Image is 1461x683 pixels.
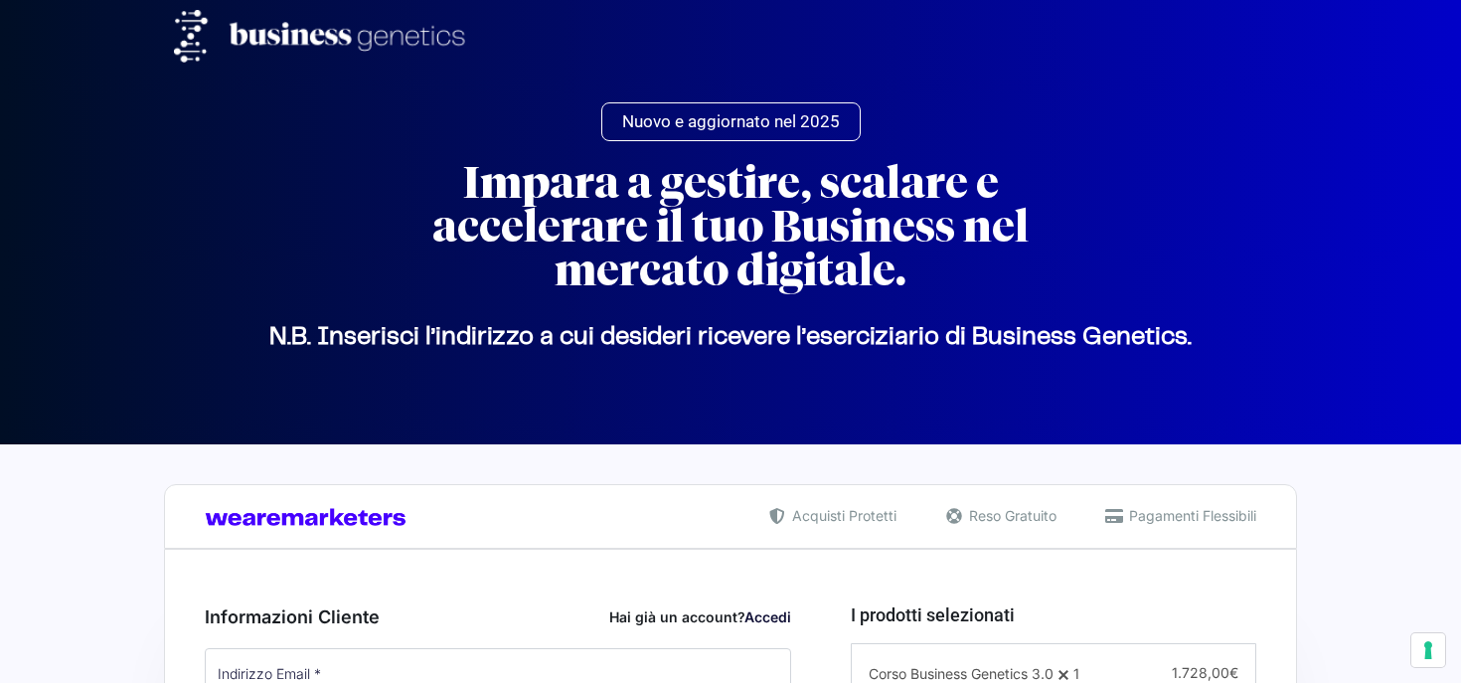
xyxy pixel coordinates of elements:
[1073,665,1079,682] span: 1
[851,601,1256,628] h3: I prodotti selezionati
[744,608,791,625] a: Accedi
[1124,505,1256,526] span: Pagamenti Flessibili
[373,161,1088,292] h2: Impara a gestire, scalare e accelerare il tuo Business nel mercato digitale.
[174,337,1287,338] p: N.B. Inserisci l’indirizzo a cui desideri ricevere l’eserciziario di Business Genetics.
[622,113,840,130] span: Nuovo e aggiornato nel 2025
[609,606,791,627] div: Hai già un account?
[1172,664,1238,681] span: 1.728,00
[964,505,1056,526] span: Reso Gratuito
[205,603,791,630] h3: Informazioni Cliente
[16,605,76,665] iframe: Customerly Messenger Launcher
[601,102,861,141] a: Nuovo e aggiornato nel 2025
[869,665,1054,682] span: Corso Business Genetics 3.0
[1411,633,1445,667] button: Le tue preferenze relative al consenso per le tecnologie di tracciamento
[1229,664,1238,681] span: €
[787,505,896,526] span: Acquisti Protetti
